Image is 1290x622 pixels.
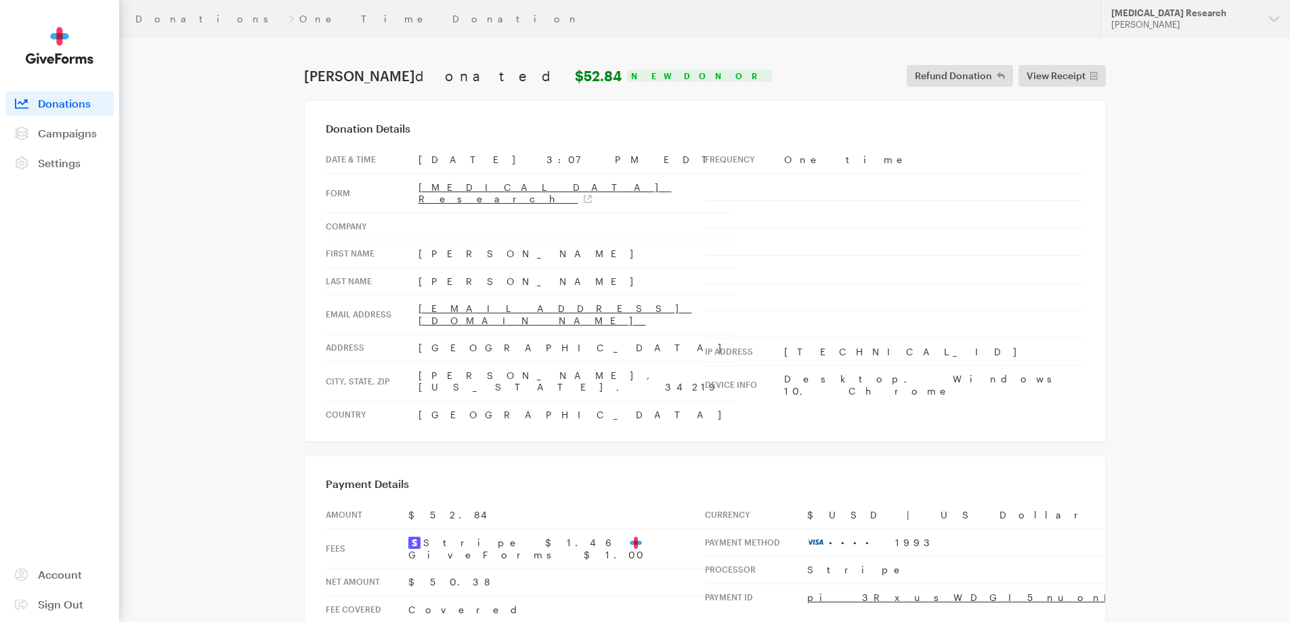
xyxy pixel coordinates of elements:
td: [PERSON_NAME], [US_STATE], 34219 [418,361,735,401]
th: First Name [326,240,418,268]
a: [EMAIL_ADDRESS][DOMAIN_NAME] [418,303,692,326]
td: $50.38 [408,569,705,596]
a: Campaigns [5,121,114,146]
td: Stripe $1.46 GiveForms $1.00 [408,529,705,569]
th: Email address [326,295,418,334]
th: Frequency [705,146,784,173]
th: Form [326,173,418,213]
button: Refund Donation [907,65,1013,87]
th: Company [326,213,418,240]
th: Fees [326,529,408,569]
span: Donations [38,97,91,110]
span: Refund Donation [915,68,992,84]
th: Date & time [326,146,418,173]
td: One time [784,146,1084,173]
div: [MEDICAL_DATA] Research [1111,7,1258,19]
td: $USD | US Dollar [807,502,1278,529]
th: Device info [705,365,784,405]
th: Last Name [326,267,418,295]
th: Amount [326,502,408,529]
th: Processor [705,556,807,584]
div: [PERSON_NAME] [1111,19,1258,30]
h3: Payment Details [326,477,1084,491]
th: Payment Id [705,583,807,610]
td: •••• 1993 [807,529,1278,556]
h3: Donation Details [326,122,1084,135]
img: favicon-aeed1a25926f1876c519c09abb28a859d2c37b09480cd79f99d23ee3a2171d47.svg [630,537,642,549]
img: GiveForms [26,27,93,64]
th: Address [326,334,418,362]
td: Desktop, Windows 10, Chrome [784,365,1084,405]
a: Account [5,562,114,587]
span: Campaigns [38,127,97,139]
td: Stripe [807,556,1278,584]
h1: [PERSON_NAME] [304,68,622,84]
td: [TECHNICAL_ID] [784,338,1084,365]
th: City, state, zip [326,361,418,401]
a: Sign Out [5,592,114,617]
td: [GEOGRAPHIC_DATA] [418,401,735,428]
th: IP address [705,338,784,365]
span: Account [38,568,82,581]
span: Settings [38,156,81,169]
a: Settings [5,151,114,175]
td: $52.84 [408,502,705,529]
a: Donations [135,14,283,24]
th: Country [326,401,418,428]
a: pi_3RxusWDGI5nuonMo1v7zZhNU [807,592,1278,603]
th: Net Amount [326,569,408,596]
a: Donations [5,91,114,116]
a: View Receipt [1018,65,1106,87]
span: donated [415,68,572,84]
td: [PERSON_NAME] [418,267,735,295]
th: Currency [705,502,807,529]
div: New Donor [627,70,772,82]
strong: $52.84 [575,68,622,84]
td: [GEOGRAPHIC_DATA] [418,334,735,362]
td: [DATE] 3:07 PM EDT [418,146,735,173]
td: [PERSON_NAME] [418,240,735,268]
th: Payment Method [705,529,807,556]
span: Sign Out [38,598,83,610]
a: [MEDICAL_DATA] Research [418,181,672,205]
span: View Receipt [1027,68,1085,84]
img: stripe2-5d9aec7fb46365e6c7974577a8dae7ee9b23322d394d28ba5d52000e5e5e0903.svg [408,537,421,549]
